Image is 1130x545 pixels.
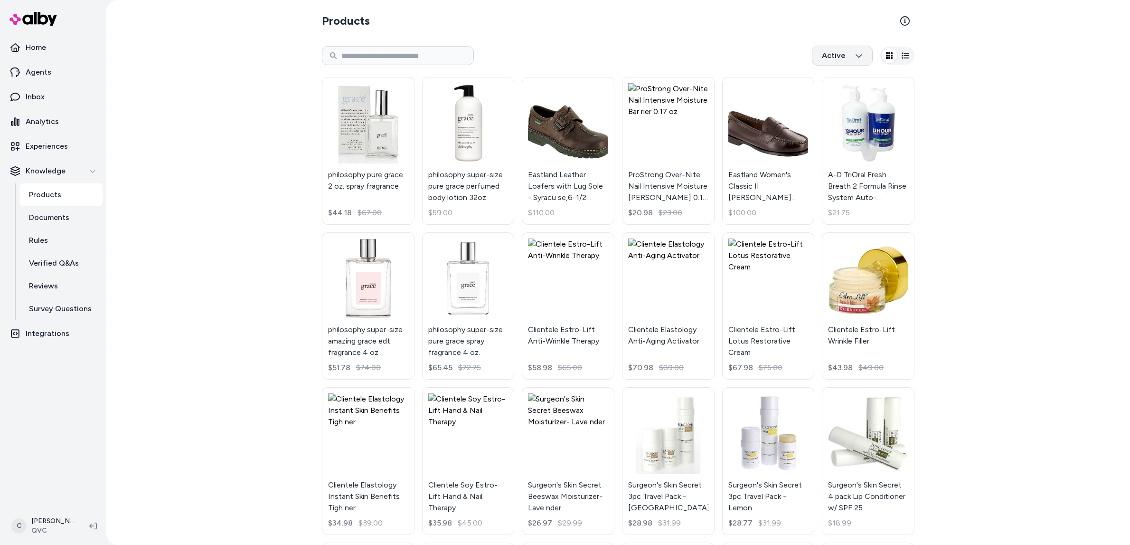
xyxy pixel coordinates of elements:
a: Surgeon's Skin Secret 3pc Travel Pack - VanillaSurgeon's Skin Secret 3pc Travel Pack - [GEOGRAPHI... [622,387,715,535]
p: Agents [26,67,51,78]
p: Survey Questions [29,303,92,315]
a: philosophy super-size pure grace perfumed body lotion 32oz.philosophy super-size pure grace perfu... [422,77,515,225]
p: Rules [29,235,48,246]
a: Surgeon's Skin Secret 3pc Travel Pack - LemonSurgeon's Skin Secret 3pc Travel Pack - Lemon$28.77$... [722,387,815,535]
a: Documents [19,206,103,229]
p: Inbox [26,91,45,103]
a: Agents [4,61,103,84]
a: Clientele Estro-Lift Anti-Wrinkle TherapyClientele Estro-Lift Anti-Wrinkle Therapy$58.98$65.00 [522,232,614,380]
a: Surgeon's Skin Secret Beeswax Moisturizer- Lave nderSurgeon's Skin Secret Beeswax Moisturizer- La... [522,387,614,535]
h2: Products [322,13,370,29]
a: Clientele Soy Estro-Lift Hand & Nail TherapyClientele Soy Estro-Lift Hand & Nail Therapy$35.98$45.00 [422,387,515,535]
span: C [11,518,27,534]
p: Documents [29,212,69,223]
img: alby Logo [9,12,57,26]
p: Home [26,42,46,53]
p: Experiences [26,141,68,152]
p: Reviews [29,280,58,292]
button: C[PERSON_NAME]QVC [6,511,82,541]
a: A-D TriOral Fresh Breath 2 Formula Rinse System Auto-Delivery,MintA-D TriOral Fresh Breath 2 Form... [822,77,914,225]
a: Reviews [19,275,103,297]
a: Products [19,183,103,206]
a: Eastland Leather Loafers with Lug Sole - Syracu se,6-1/2 MediumEastland Leather Loafers with Lug ... [522,77,614,225]
a: Clientele Elastology Instant Skin Benefits Tigh nerClientele Elastology Instant Skin Benefits Tig... [322,387,414,535]
button: Active [812,46,873,66]
a: Eastland Women's Classic II Penny Loafers, Size 7 Wide, Mecca__Eastland Women's Classic II [PERSO... [722,77,815,225]
p: Knowledge [26,165,66,177]
a: Home [4,36,103,59]
a: Inbox [4,86,103,108]
a: Integrations [4,322,103,345]
a: Clientele Elastology Anti-Aging ActivatorClientele Elastology Anti-Aging Activator$70.98$89.00 [622,232,715,380]
a: Rules [19,229,103,252]
a: Surgeon's Skin Secret 4 pack Lip Conditioner w/ SPF 25Surgeon's Skin Secret 4 pack Lip Conditione... [822,387,914,535]
a: Experiences [4,135,103,158]
a: Clientele Estro-Lift Lotus Restorative CreamClientele Estro-Lift Lotus Restorative Cream$67.98$75.00 [722,232,815,380]
a: Verified Q&As [19,252,103,275]
p: Analytics [26,116,59,127]
a: Clientele Estro-Lift Wrinkle FillerClientele Estro-Lift Wrinkle Filler$43.98$49.00 [822,232,914,380]
a: Analytics [4,110,103,133]
button: Knowledge [4,160,103,182]
p: Verified Q&As [29,258,79,269]
p: Integrations [26,328,69,339]
a: Survey Questions [19,297,103,320]
a: philosophy super-size amazing grace edt fragrance 4 ozphilosophy super-size amazing grace edt fra... [322,232,414,380]
p: Products [29,189,61,201]
p: [PERSON_NAME] [31,516,74,526]
a: ProStrong Over-Nite Nail Intensive Moisture Bar rier 0.17 ozProStrong Over-Nite Nail Intensive Mo... [622,77,715,225]
a: philosophy super-size pure grace spray fragrance 4 oz.philosophy super-size pure grace spray frag... [422,232,515,380]
span: QVC [31,526,74,535]
a: philosophy pure grace 2 oz. spray fragrancephilosophy pure grace 2 oz. spray fragrance$44.18$67.00 [322,77,414,225]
